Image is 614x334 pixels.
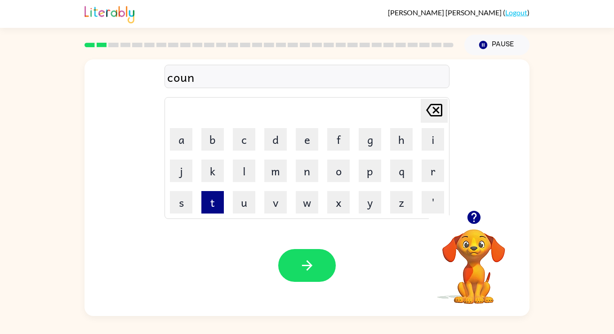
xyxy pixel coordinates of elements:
[201,160,224,182] button: k
[264,191,287,214] button: v
[422,160,444,182] button: r
[264,128,287,151] button: d
[327,160,350,182] button: o
[359,191,381,214] button: y
[85,4,134,23] img: Literably
[201,128,224,151] button: b
[429,215,519,305] video: Your browser must support playing .mp4 files to use Literably. Please try using another browser.
[170,191,192,214] button: s
[233,191,255,214] button: u
[296,191,318,214] button: w
[464,35,529,55] button: Pause
[505,8,527,17] a: Logout
[167,67,447,86] div: coun
[390,128,413,151] button: h
[390,160,413,182] button: q
[359,160,381,182] button: p
[390,191,413,214] button: z
[327,128,350,151] button: f
[233,160,255,182] button: l
[422,128,444,151] button: i
[388,8,503,17] span: [PERSON_NAME] [PERSON_NAME]
[170,128,192,151] button: a
[296,128,318,151] button: e
[170,160,192,182] button: j
[422,191,444,214] button: '
[359,128,381,151] button: g
[233,128,255,151] button: c
[388,8,529,17] div: ( )
[327,191,350,214] button: x
[296,160,318,182] button: n
[201,191,224,214] button: t
[264,160,287,182] button: m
